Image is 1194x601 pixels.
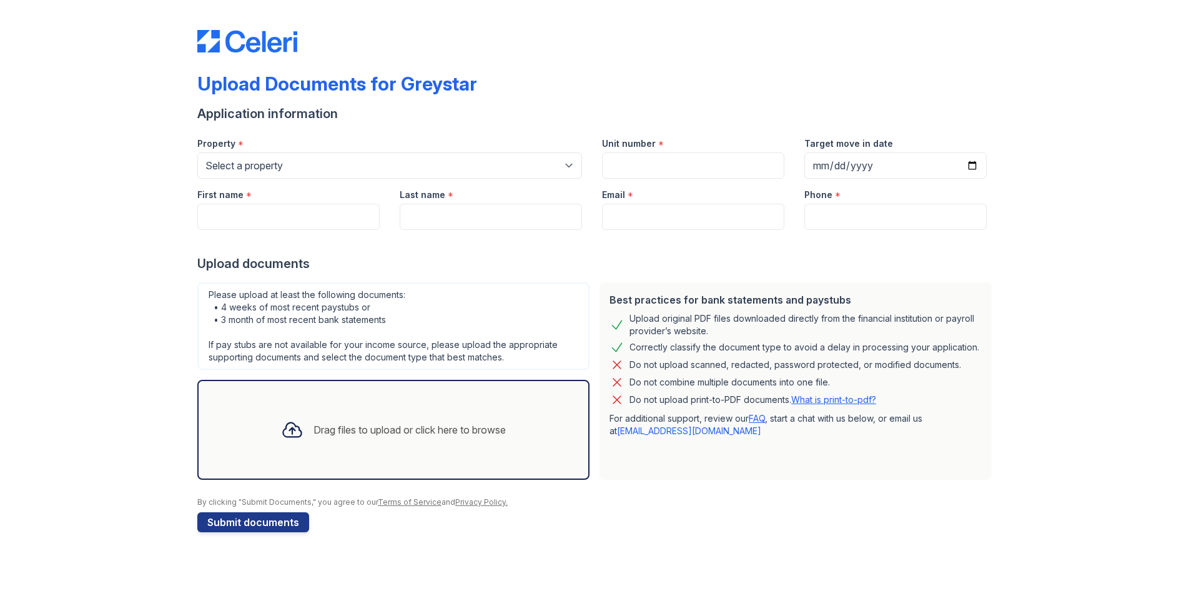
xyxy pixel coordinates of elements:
label: Unit number [602,137,656,150]
p: For additional support, review our , start a chat with us below, or email us at [609,412,982,437]
label: Target move in date [804,137,893,150]
div: Application information [197,105,997,122]
div: By clicking "Submit Documents," you agree to our and [197,497,997,507]
div: Do not upload scanned, redacted, password protected, or modified documents. [629,357,961,372]
div: Do not combine multiple documents into one file. [629,375,830,390]
div: Upload original PDF files downloaded directly from the financial institution or payroll provider’... [629,312,982,337]
div: Best practices for bank statements and paystubs [609,292,982,307]
button: Submit documents [197,512,309,532]
img: CE_Logo_Blue-a8612792a0a2168367f1c8372b55b34899dd931a85d93a1a3d3e32e68fde9ad4.png [197,30,297,52]
a: What is print-to-pdf? [791,394,876,405]
p: Do not upload print-to-PDF documents. [629,394,876,406]
label: Last name [400,189,445,201]
a: [EMAIL_ADDRESS][DOMAIN_NAME] [617,425,761,436]
a: Privacy Policy. [455,497,508,507]
a: FAQ [749,413,765,424]
div: Upload Documents for Greystar [197,72,477,95]
a: Terms of Service [378,497,442,507]
div: Correctly classify the document type to avoid a delay in processing your application. [629,340,979,355]
label: First name [197,189,244,201]
div: Upload documents [197,255,997,272]
label: Email [602,189,625,201]
label: Property [197,137,235,150]
div: Please upload at least the following documents: • 4 weeks of most recent paystubs or • 3 month of... [197,282,590,370]
div: Drag files to upload or click here to browse [313,422,506,437]
label: Phone [804,189,832,201]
